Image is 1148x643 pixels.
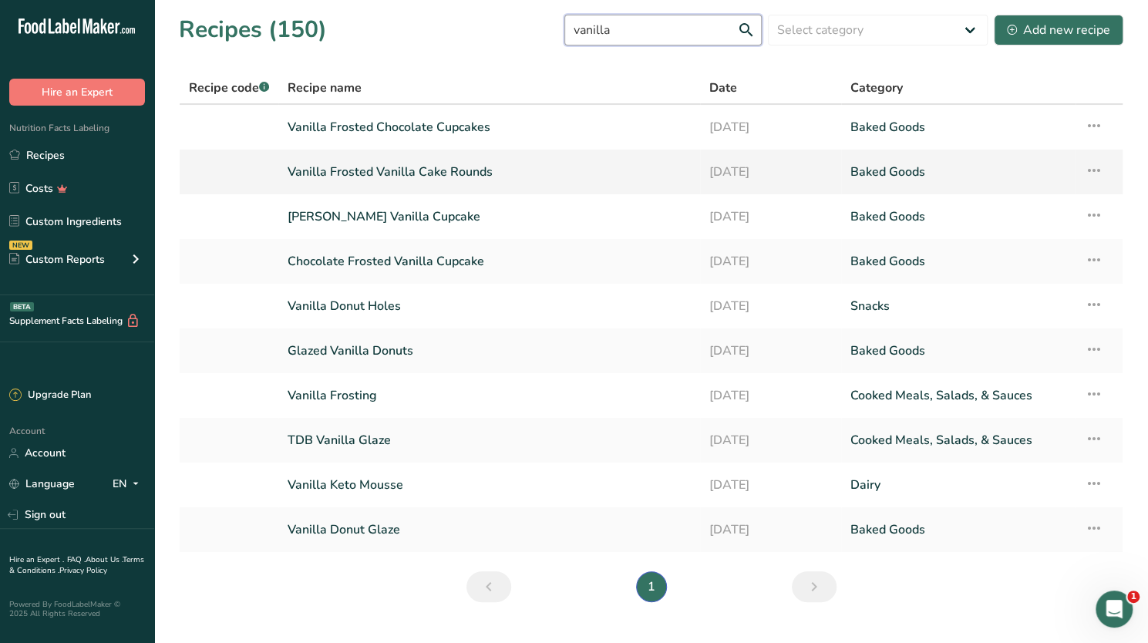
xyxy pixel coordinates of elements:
a: Baked Goods [850,513,1066,546]
a: Privacy Policy [59,565,107,576]
a: [DATE] [709,245,832,278]
a: Vanilla Keto Mousse [288,469,691,501]
div: Add new recipe [1007,21,1110,39]
a: [PERSON_NAME] Vanilla Cupcake [288,200,691,233]
a: Baked Goods [850,245,1066,278]
a: Terms & Conditions . [9,554,144,576]
button: Add new recipe [994,15,1123,45]
a: Chocolate Frosted Vanilla Cupcake [288,245,691,278]
span: Date [709,79,737,97]
div: EN [113,475,145,493]
div: Powered By FoodLabelMaker © 2025 All Rights Reserved [9,600,145,618]
div: Upgrade Plan [9,388,91,403]
a: Baked Goods [850,200,1066,233]
a: [DATE] [709,513,832,546]
a: Vanilla Frosted Vanilla Cake Rounds [288,156,691,188]
input: Search for recipe [564,15,762,45]
a: Cooked Meals, Salads, & Sauces [850,379,1066,412]
div: Custom Reports [9,251,105,268]
a: Glazed Vanilla Donuts [288,335,691,367]
a: [DATE] [709,469,832,501]
div: BETA [10,302,34,311]
a: [DATE] [709,111,832,143]
a: Previous page [466,571,511,602]
a: [DATE] [709,156,832,188]
a: Dairy [850,469,1066,501]
a: Vanilla Donut Holes [288,290,691,322]
a: [DATE] [709,200,832,233]
a: TDB Vanilla Glaze [288,424,691,456]
a: Vanilla Frosting [288,379,691,412]
a: Baked Goods [850,111,1066,143]
a: Language [9,470,75,497]
button: Hire an Expert [9,79,145,106]
a: [DATE] [709,290,832,322]
a: [DATE] [709,424,832,456]
a: Vanilla Frosted Chocolate Cupcakes [288,111,691,143]
a: [DATE] [709,335,832,367]
a: Cooked Meals, Salads, & Sauces [850,424,1066,456]
h1: Recipes (150) [179,12,327,47]
iframe: Intercom live chat [1096,591,1133,628]
span: Recipe code [189,79,269,96]
span: Recipe name [288,79,362,97]
a: Baked Goods [850,156,1066,188]
span: 1 [1127,591,1140,603]
a: Vanilla Donut Glaze [288,513,691,546]
a: Next page [792,571,837,602]
a: [DATE] [709,379,832,412]
span: Category [850,79,903,97]
a: Snacks [850,290,1066,322]
a: Hire an Expert . [9,554,64,565]
a: About Us . [86,554,123,565]
a: Baked Goods [850,335,1066,367]
a: FAQ . [67,554,86,565]
div: NEW [9,241,32,250]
